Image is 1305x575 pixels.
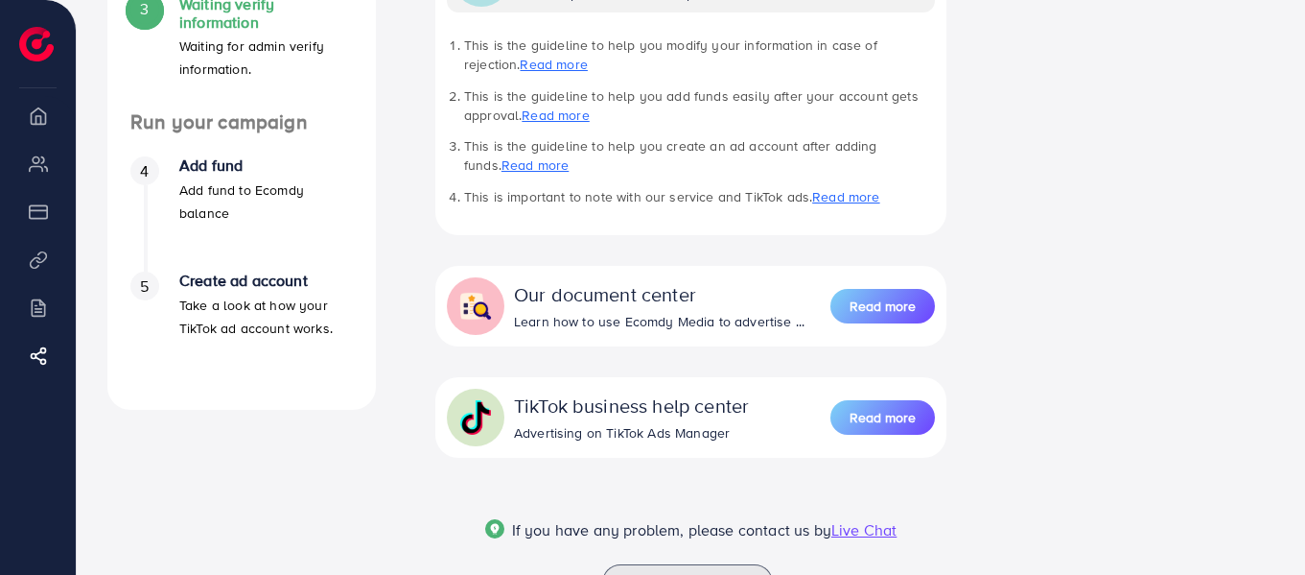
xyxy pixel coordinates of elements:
li: This is the guideline to help you modify your information in case of rejection. [464,36,935,75]
li: This is the guideline to help you create an ad account after adding funds. [464,136,935,176]
div: Learn how to use Ecomdy Media to advertise ... [514,312,804,331]
div: Our document center [514,280,804,308]
li: Create ad account [107,272,376,387]
p: Add fund to Ecomdy balance [179,179,353,225]
h4: Run your campaign [107,110,376,134]
iframe: Chat [1223,489,1291,561]
p: Waiting for admin verify information. [179,35,353,81]
img: Popup guide [485,519,504,539]
button: Read more [830,289,935,323]
img: collapse [458,289,493,323]
span: 4 [140,160,149,182]
span: 5 [140,276,149,298]
li: This is important to note with our service and TikTok ads. [464,187,935,206]
span: If you have any problem, please contact us by [512,519,831,540]
span: Read more [850,408,916,427]
a: Read more [812,187,879,206]
a: Read more [830,398,935,437]
h4: Add fund [179,156,353,175]
img: logo [19,27,54,61]
span: Live Chat [831,519,897,540]
li: Add fund [107,156,376,272]
h4: Create ad account [179,272,353,290]
img: collapse [458,400,493,435]
div: TikTok business help center [514,392,749,419]
a: Read more [501,156,569,175]
a: Read more [522,106,589,125]
button: Read more [830,400,935,435]
p: Take a look at how your TikTok ad account works. [179,294,353,340]
li: This is the guideline to help you add funds easily after your account gets approval. [464,86,935,126]
div: Advertising on TikTok Ads Manager [514,423,749,443]
a: Read more [830,287,935,325]
span: Read more [850,297,916,316]
a: Read more [520,55,587,74]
